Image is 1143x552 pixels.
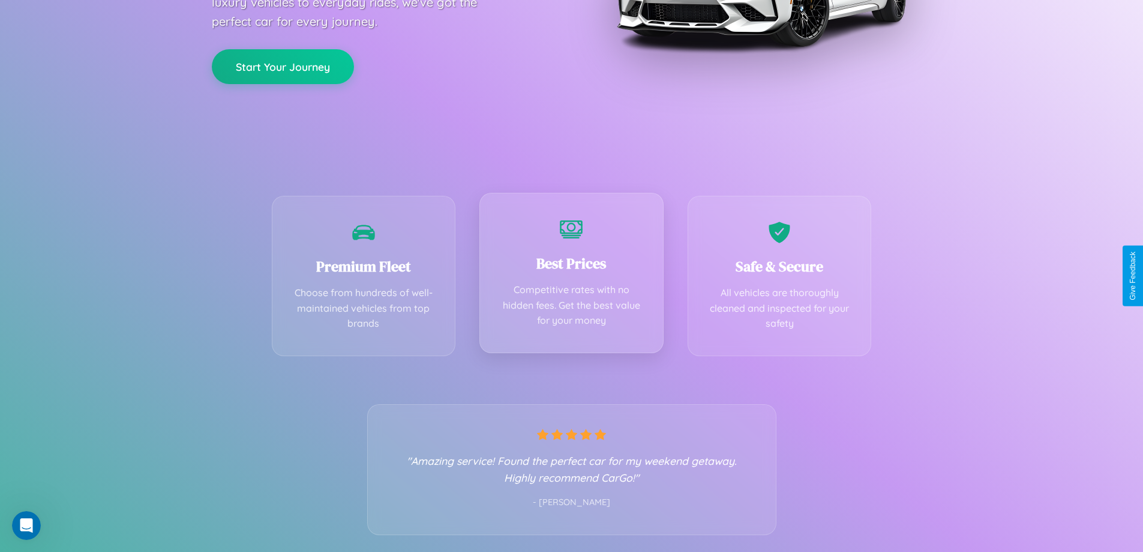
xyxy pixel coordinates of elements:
div: Give Feedback [1129,252,1137,300]
p: - [PERSON_NAME] [392,495,752,511]
p: "Amazing service! Found the perfect car for my weekend getaway. Highly recommend CarGo!" [392,452,752,486]
h3: Safe & Secure [706,256,853,276]
iframe: Intercom live chat [12,511,41,540]
h3: Best Prices [498,253,645,273]
p: Competitive rates with no hidden fees. Get the best value for your money [498,282,645,329]
p: Choose from hundreds of well-maintained vehicles from top brands [290,285,437,332]
h3: Premium Fleet [290,256,437,276]
p: All vehicles are thoroughly cleaned and inspected for your safety [706,285,853,332]
button: Start Your Journey [212,49,354,84]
